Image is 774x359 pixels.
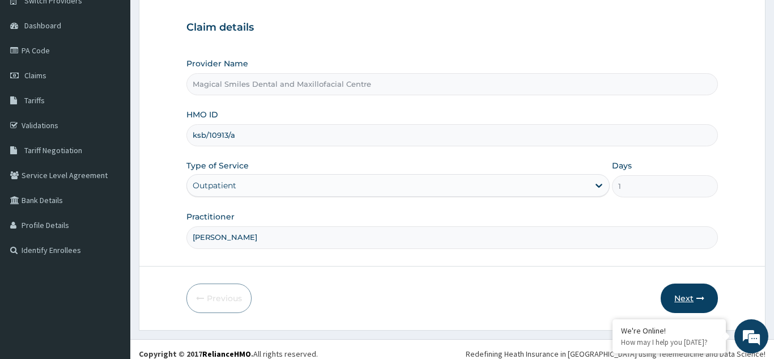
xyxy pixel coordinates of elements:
[24,145,82,155] span: Tariff Negotiation
[59,64,190,78] div: Chat with us now
[186,124,718,146] input: Enter HMO ID
[621,337,717,347] p: How may I help you today?
[612,160,632,171] label: Days
[193,180,236,191] div: Outpatient
[24,20,61,31] span: Dashboard
[202,349,251,359] a: RelianceHMO
[139,349,253,359] strong: Copyright © 2017 .
[21,57,46,85] img: d_794563401_company_1708531726252_794563401
[186,226,718,248] input: Enter Name
[186,58,248,69] label: Provider Name
[186,160,249,171] label: Type of Service
[186,211,235,222] label: Practitioner
[6,239,216,278] textarea: Type your message and hit 'Enter'
[186,22,718,34] h3: Claim details
[186,6,213,33] div: Minimize live chat window
[621,326,717,336] div: We're Online!
[186,109,218,120] label: HMO ID
[24,70,46,81] span: Claims
[186,284,252,313] button: Previous
[66,107,156,222] span: We're online!
[661,284,718,313] button: Next
[24,95,45,105] span: Tariffs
